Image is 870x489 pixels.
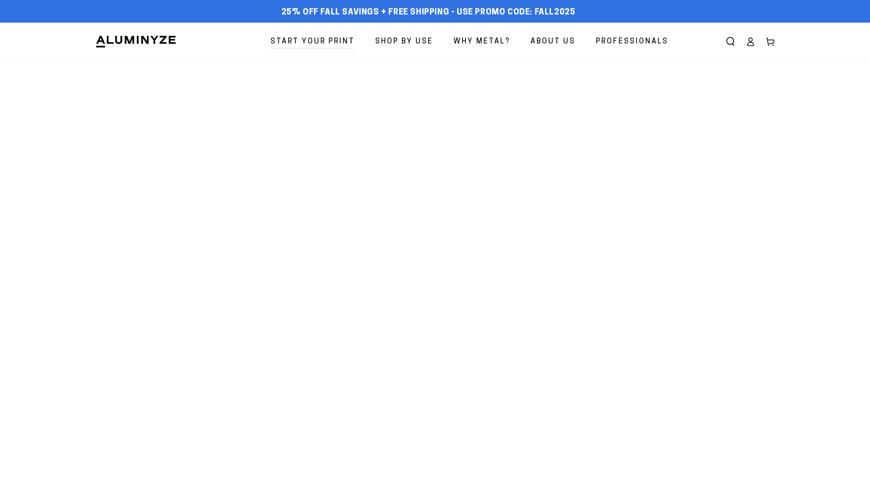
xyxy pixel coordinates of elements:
[447,30,517,54] a: Why Metal?
[271,35,355,48] span: Start Your Print
[531,35,575,48] span: About Us
[596,35,668,48] span: Professionals
[454,35,510,48] span: Why Metal?
[368,30,440,54] a: Shop By Use
[524,30,582,54] a: About Us
[375,35,433,48] span: Shop By Use
[95,35,177,48] img: Aluminyze
[264,30,362,54] a: Start Your Print
[589,30,675,54] a: Professionals
[281,8,575,18] span: 25% off FALL Savings + Free Shipping - Use Promo Code: FALL2025
[720,32,740,52] summary: Search our site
